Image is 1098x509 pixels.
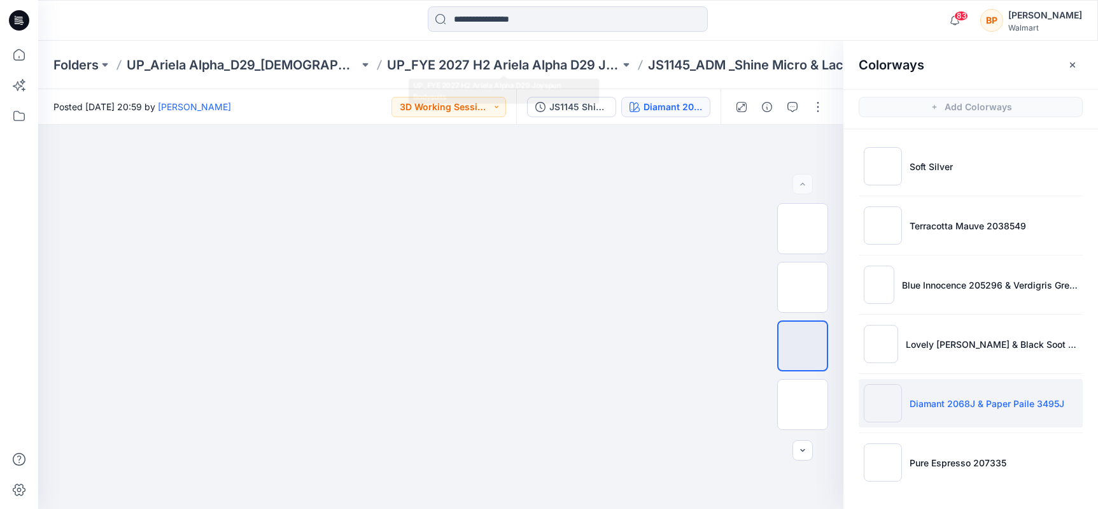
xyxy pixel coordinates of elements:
button: Diamant 2068J & Paper Paile 3495J [621,97,710,117]
p: Lovely [PERSON_NAME] & Black Soot 210131 [906,338,1078,351]
a: UP_FYE 2027 H2 Ariela Alpha D29 Joyspun Bodysuits [387,56,619,74]
div: Walmart [1008,23,1082,32]
p: Terracotta Mauve 2038549 [910,219,1026,233]
p: Pure Espresso 207335 [910,456,1006,470]
span: 83 [954,11,968,21]
a: UP_Ariela Alpha_D29_[DEMOGRAPHIC_DATA] Intimates - Joyspun [127,56,359,74]
p: Soft Silver [910,160,953,173]
h2: Colorways [859,57,924,73]
img: Pure Espresso 207335 [864,443,902,482]
a: Folders [53,56,99,74]
p: JS1145_ADM _Shine Micro & Lace Bodysuit [648,56,880,74]
button: Details [757,97,777,117]
div: BP [980,9,1003,32]
div: Diamant 2068J & Paper Paile 3495J [644,100,702,114]
img: Blue Innocence 205296 & Verdigris Green 2098924 [864,266,894,304]
a: [PERSON_NAME] [158,101,231,112]
div: [PERSON_NAME] [1008,8,1082,23]
div: JS1145 Shine Micro & Lace Bodysuit 1st Colorway [549,100,608,114]
button: JS1145 Shine Micro & Lace Bodysuit 1st Colorway [527,97,616,117]
p: Blue Innocence 205296 & Verdigris Green 2098924 [902,278,1078,292]
span: Posted [DATE] 20:59 by [53,100,231,113]
p: Diamant 2068J & Paper Paile 3495J [910,397,1064,410]
img: Diamant 2068J & Paper Paile 3495J [864,384,902,422]
img: Terracotta Mauve 2038549 [864,206,902,245]
img: Soft Silver [864,147,902,185]
img: Lovely Little Leo & Black Soot 210131 [864,325,898,363]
